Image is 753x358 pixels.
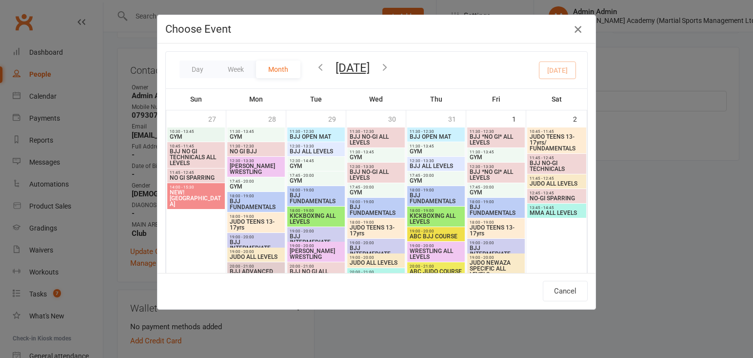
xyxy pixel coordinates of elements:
span: BJJ FUNDAMENTALS [409,192,463,204]
button: Month [256,61,300,78]
span: 17:45 - 20:00 [409,173,463,178]
span: 11:30 - 13:45 [229,129,283,134]
div: 28 [268,110,286,126]
span: 17:45 - 20:00 [229,179,283,184]
span: 20:00 - 21:00 [229,264,283,269]
span: NO-GI SPARRING [529,195,584,201]
span: 11:30 - 12:30 [289,129,343,134]
span: WRESTLING ALL LEVELS [409,248,463,260]
span: ABC JUDO COURSE [409,269,463,274]
span: JUDO TEENS 13-17yrs [349,225,403,236]
span: GYM [469,154,523,160]
div: 30 [388,110,406,126]
span: JUDO ALL LEVELS [529,181,584,187]
span: BJJ FUNDAMENTALS [349,204,403,216]
span: GYM [469,190,523,195]
span: BJJ NO GI TECHNICALS ALL LEVELS [169,148,223,166]
span: BJJ *NO GI* ALL LEVELS [469,134,523,146]
span: KICKBOXING ALL LEVELS [289,213,343,225]
span: BJJ NO GI ALL LEVELS [289,269,343,280]
span: KICKBOXING ALL LEVELS [409,213,463,225]
span: 10:30 - 13:45 [169,129,223,134]
span: 12:30 - 13:30 [469,165,523,169]
span: 19:00 - 20:00 [289,229,343,233]
th: Sat [526,89,587,109]
span: BJJ NO-GI TECHNICALS [529,160,584,172]
th: Wed [346,89,406,109]
span: BJJ FUNDAMENTALS [469,204,523,216]
button: Cancel [543,281,588,301]
div: 2 [573,110,587,126]
span: 18:00 - 19:00 [229,214,283,219]
span: BJJ FUNDAMENTALS [229,198,283,210]
span: 19:00 - 20:00 [349,255,403,260]
span: 11:30 - 12:30 [229,144,283,148]
span: 11:30 - 12:30 [409,129,463,134]
span: BJJ OPEN MAT [289,134,343,140]
th: Sun [166,89,226,109]
span: 19:00 - 20:00 [229,235,283,239]
span: GYM [349,190,403,195]
span: 20:00 - 21:00 [409,264,463,269]
span: 19:00 - 20:00 [409,244,463,248]
span: 11:45 - 12:45 [529,176,584,181]
span: GYM [349,154,403,160]
div: 1 [512,110,526,126]
span: GYM [409,178,463,184]
span: 18:00 - 19:00 [349,220,403,225]
span: 11:30 - 12:30 [349,129,403,134]
span: 19:00 - 20:00 [469,241,523,245]
span: BJJ OPEN MAT [409,134,463,140]
span: BJJ ALL LEVELS [409,163,463,169]
span: 18:00 - 19:00 [349,200,403,204]
span: BJJ INTERMEDIATE [229,239,283,251]
span: GYM [409,148,463,154]
div: 27 [208,110,226,126]
span: GYM [289,163,343,169]
span: 18:00 - 19:00 [229,194,283,198]
span: 18:00 - 19:00 [469,200,523,204]
span: NO GI BJJ [229,148,283,154]
button: [DATE] [336,61,370,75]
span: 13:45 - 14:45 [529,206,584,210]
span: JUDO ALL LEVELS [229,254,283,260]
span: 11:45 - 12:45 [169,170,223,175]
th: Tue [286,89,346,109]
span: BJJ INTERMEDIATE [469,245,523,257]
span: BJJ INTERMEDIATE [349,245,403,257]
span: BJJ ADVANCED [229,269,283,274]
span: NO GI SPARRING [169,175,223,181]
span: 10:45 - 11:45 [169,144,223,148]
span: [PERSON_NAME] WRESTLING [229,163,283,175]
span: 11:30 - 13:45 [409,144,463,148]
h4: Choose Event [165,23,588,35]
th: Mon [226,89,286,109]
span: 18:00 - 19:00 [469,220,523,225]
span: BJJ ALL LEVELS [289,148,343,154]
div: 29 [328,110,346,126]
button: Day [179,61,216,78]
span: 12:30 - 14:45 [289,159,343,163]
span: 18:00 - 19:00 [409,209,463,213]
span: BJJ FUNDAMENTALS [289,192,343,204]
span: 17:45 - 20:00 [289,173,343,178]
span: JUDO TEENS 13-17yrs [469,225,523,236]
span: GYM [229,134,283,140]
span: 11:30 - 12:30 [469,129,523,134]
span: [PERSON_NAME] WRESTLING [289,248,343,260]
span: 17:45 - 20:00 [349,185,403,190]
span: NEW! [GEOGRAPHIC_DATA] [169,190,223,207]
button: Close [570,21,586,37]
span: 19:00 - 20:00 [409,229,463,233]
span: MMA ALL LEVELS [529,210,584,216]
span: JUDO NEWAZA SPECIFIC ALL LEVELS [469,260,523,277]
span: 10:45 - 11:45 [529,129,584,134]
span: GYM [169,134,223,140]
span: BJJ *NO GI* ALL LEVELS [469,169,523,181]
span: BJJ NO-GI ALL LEVELS [349,169,403,181]
span: GYM [289,178,343,184]
span: 12:45 - 13:45 [529,191,584,195]
span: ABC BJJ COURSE [409,233,463,239]
span: JUDO ALL LEVELS [349,260,403,266]
span: 14:00 - 15:30 [169,185,223,190]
